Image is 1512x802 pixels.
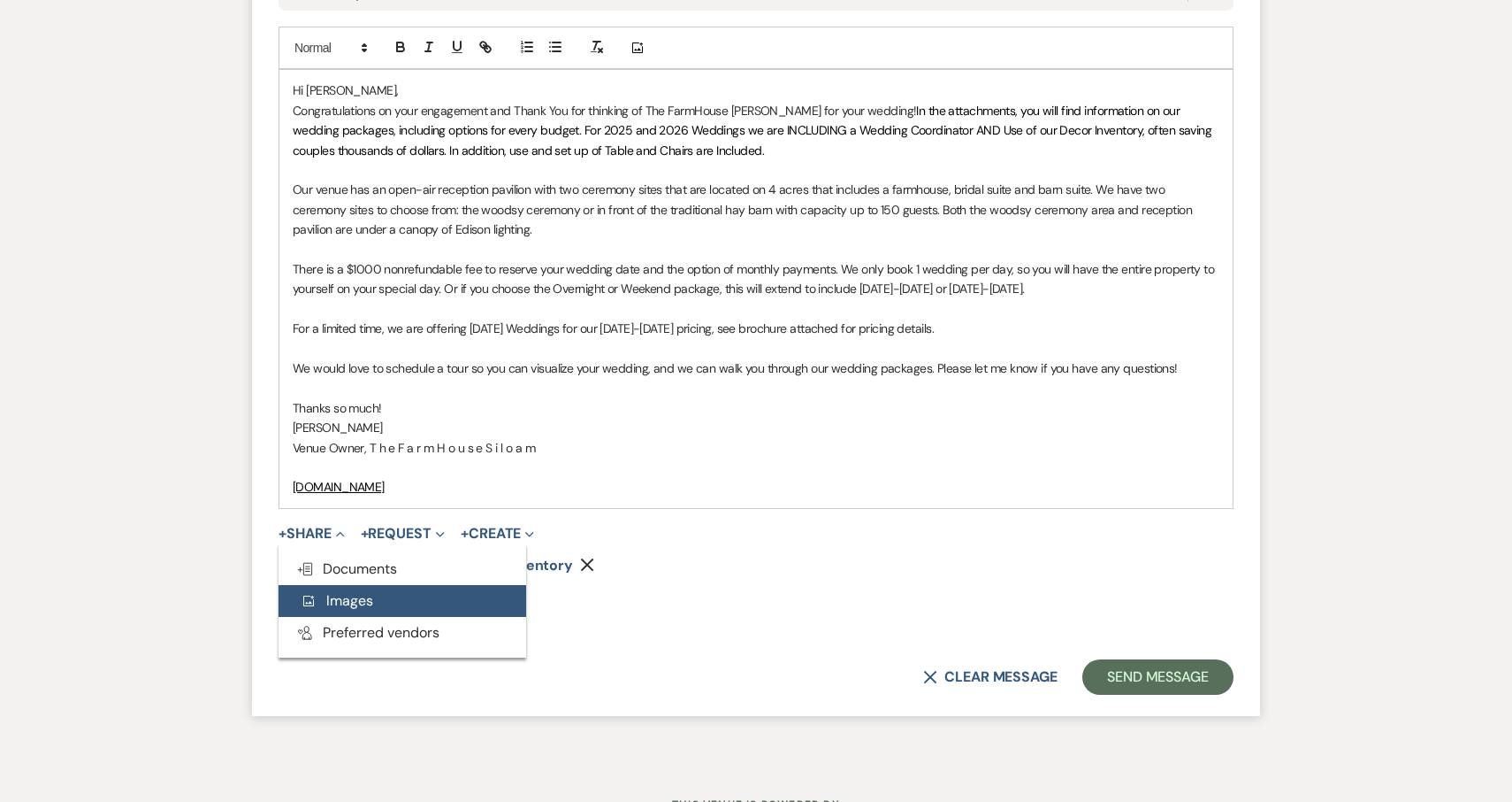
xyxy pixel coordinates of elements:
[461,527,469,541] span: +
[293,180,1219,239] p: Our venue has an open-air reception pavilion with two ceremony sites that are located on 4 acres ...
[293,259,1219,299] p: There is a $1000 nonrefundable fee to reserve your wedding date and the option of monthly payment...
[293,101,1219,160] p: Congratulations on your engagement and Thank You for thinking of The FarmHouse [PERSON_NAME] for ...
[293,319,1219,338] p: For a limited time, we are offering [DATE] Weddings for our [DATE]-[DATE] pricing, see brochure a...
[293,359,1219,378] p: We would love to schedule a tour so you can visualize your wedding, and we can walk you through o...
[279,617,526,649] button: Preferred vendors
[279,553,526,585] button: Documents
[1082,659,1233,695] button: Send Message
[279,527,345,541] button: Share
[279,585,526,617] button: Images
[293,479,385,495] a: [DOMAIN_NAME]
[296,559,397,578] span: Documents
[361,527,445,541] button: Request
[923,670,1058,684] button: Clear message
[300,591,373,610] span: Images
[293,438,1219,458] p: Venue Owner, T h e F a r m H o u s e S i l o a m
[293,103,1215,158] span: In the attachments, you will find information on our wedding packages, including options for ever...
[279,527,286,541] span: +
[293,418,1219,437] p: [PERSON_NAME]
[461,527,534,541] button: Create
[293,81,1219,100] p: Hi [PERSON_NAME],
[361,527,369,541] span: +
[293,398,1219,418] p: Thanks so much!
